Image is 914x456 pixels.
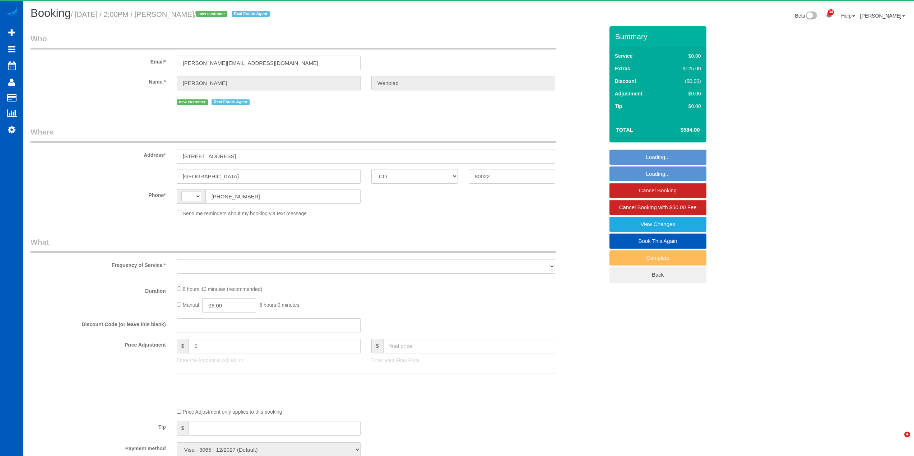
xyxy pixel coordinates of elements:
span: / [194,10,272,18]
legend: Who [31,33,556,50]
span: new customer [196,11,227,17]
span: new customer [177,99,208,105]
a: View Changes [609,217,706,232]
label: Discount Code (or leave this blank) [25,318,171,328]
div: $125.00 [668,65,701,72]
label: Tip [25,421,171,431]
span: Real Estate Agent [232,11,270,17]
input: Last Name* [371,76,555,90]
p: Enter your Final Price [371,357,555,364]
label: Payment method [25,442,171,452]
input: First Name* [177,76,361,90]
p: Enter the Amount to Adjust, or [177,357,361,364]
div: $0.00 [668,90,701,97]
span: $ [371,339,383,353]
legend: What [31,237,556,253]
a: Back [609,267,706,282]
div: $0.00 [668,52,701,60]
label: Service [615,52,633,60]
label: Tip [615,103,622,110]
label: Extras [615,65,630,72]
h4: $584.00 [659,127,700,133]
span: $ [177,421,189,436]
input: City* [177,169,361,184]
a: Help [841,13,855,19]
strong: Total [616,127,634,133]
label: Duration [25,285,171,295]
label: Price Adjustment [25,339,171,348]
span: Booking [31,7,71,19]
span: 34 [828,9,834,15]
label: Address* [25,149,171,159]
label: Discount [615,77,636,85]
iframe: Intercom live chat [890,432,907,449]
img: New interface [805,11,817,21]
span: 8 hours 10 minutes (recommended) [183,286,263,292]
a: Cancel Booking [609,183,706,198]
small: / [DATE] / 2:00PM / [PERSON_NAME] [71,10,272,18]
label: Frequency of Service * [25,259,171,269]
h3: Summary [615,32,703,41]
span: 4 [904,432,910,437]
a: Cancel Booking with $50.00 Fee [609,200,706,215]
label: Adjustment [615,90,642,97]
a: 34 [822,7,836,23]
a: Beta [795,13,817,19]
input: final price [383,339,555,353]
span: $ [177,339,189,353]
div: $0.00 [668,103,701,110]
div: ($0.00) [668,77,701,85]
span: Cancel Booking with $50.00 Fee [619,204,697,210]
img: Automaid Logo [4,7,19,17]
a: [PERSON_NAME] [860,13,905,19]
legend: Where [31,127,556,143]
label: Name * [25,76,171,85]
label: Phone* [25,189,171,199]
input: Zip Code* [469,169,555,184]
input: Phone* [205,189,361,204]
span: Price Adjustment only applies to this booking [183,409,282,415]
span: Manual [183,302,199,308]
span: Real Estate Agent [212,99,250,105]
label: Email* [25,56,171,65]
input: Email* [177,56,361,70]
span: 6 hours 0 minutes [259,302,299,308]
span: Send me reminders about my booking via text message [183,211,307,216]
a: Book This Again [609,234,706,249]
